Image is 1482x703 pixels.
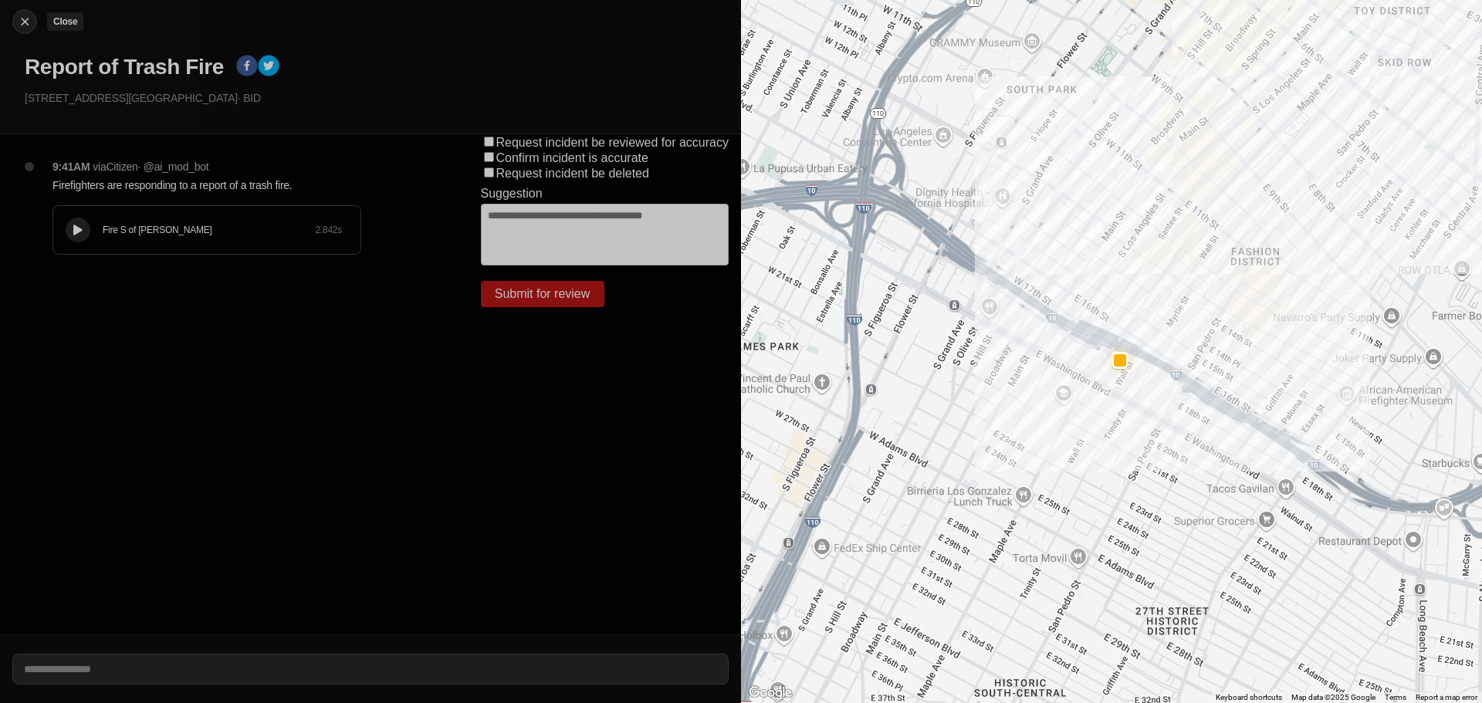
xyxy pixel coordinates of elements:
[25,90,729,106] p: [STREET_ADDRESS][GEOGRAPHIC_DATA] · BID
[481,281,604,307] button: Submit for review
[1416,693,1477,701] a: Report a map error
[17,14,32,29] img: cancel
[745,683,796,703] img: Google
[25,53,224,81] h1: Report of Trash Fire
[52,177,419,193] p: Firefighters are responding to a report of a trash fire.
[93,159,208,174] p: via Citizen · @ ai_mod_bot
[1291,693,1375,701] span: Map data ©2025 Google
[1216,692,1282,703] button: Keyboard shortcuts
[12,9,37,34] button: cancelClose
[52,159,90,174] p: 9:41AM
[53,16,77,27] small: Close
[496,167,649,180] label: Request incident be deleted
[481,187,543,201] label: Suggestion
[103,224,315,236] div: Fire S of [PERSON_NAME]
[236,55,258,79] button: facebook
[496,136,729,149] label: Request incident be reviewed for accuracy
[745,683,796,703] a: Open this area in Google Maps (opens a new window)
[1385,693,1406,701] a: Terms (opens in new tab)
[315,224,342,236] div: 2.842 s
[258,55,279,79] button: twitter
[496,151,648,164] label: Confirm incident is accurate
